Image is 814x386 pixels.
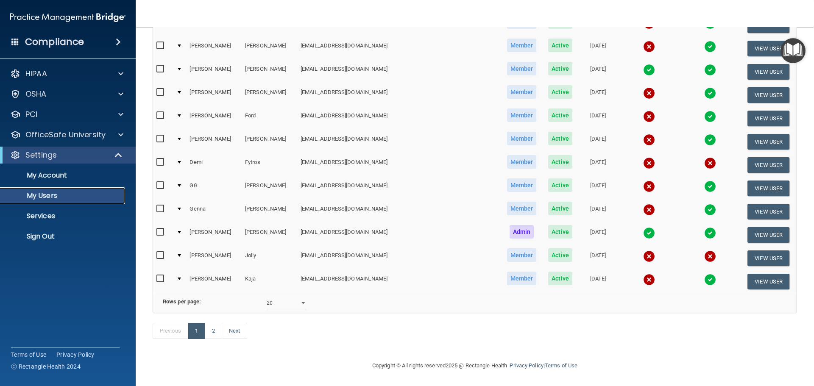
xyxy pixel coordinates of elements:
[186,247,242,270] td: [PERSON_NAME]
[643,111,655,122] img: cross.ca9f0e7f.svg
[578,223,618,247] td: [DATE]
[242,60,297,83] td: [PERSON_NAME]
[11,350,46,359] a: Terms of Use
[578,130,618,153] td: [DATE]
[10,109,123,119] a: PCI
[578,83,618,107] td: [DATE]
[242,130,297,153] td: [PERSON_NAME]
[643,181,655,192] img: cross.ca9f0e7f.svg
[704,87,716,99] img: tick.e7d51cea.svg
[297,60,501,83] td: [EMAIL_ADDRESS][DOMAIN_NAME]
[320,352,630,379] div: Copyright © All rights reserved 2025 @ Rectangle Health | |
[242,270,297,293] td: Kaja
[704,250,716,262] img: cross.ca9f0e7f.svg
[10,9,125,26] img: PMB logo
[704,111,716,122] img: tick.e7d51cea.svg
[643,134,655,146] img: cross.ca9f0e7f.svg
[578,247,618,270] td: [DATE]
[781,38,806,63] button: Open Resource Center
[747,64,789,80] button: View User
[507,202,537,215] span: Member
[25,130,106,140] p: OfficeSafe University
[747,204,789,219] button: View User
[548,62,572,75] span: Active
[507,272,537,285] span: Member
[6,171,121,180] p: My Account
[242,177,297,200] td: [PERSON_NAME]
[11,362,81,371] span: Ⓒ Rectangle Health 2024
[242,153,297,177] td: Fytros
[643,41,655,53] img: cross.ca9f0e7f.svg
[163,298,201,305] b: Rows per page:
[510,362,543,369] a: Privacy Policy
[747,274,789,289] button: View User
[297,270,501,293] td: [EMAIL_ADDRESS][DOMAIN_NAME]
[643,250,655,262] img: cross.ca9f0e7f.svg
[153,323,188,339] a: Previous
[186,83,242,107] td: [PERSON_NAME]
[578,37,618,60] td: [DATE]
[507,39,537,52] span: Member
[6,232,121,241] p: Sign Out
[25,36,84,48] h4: Compliance
[25,109,37,119] p: PCI
[10,150,123,160] a: Settings
[297,37,501,60] td: [EMAIL_ADDRESS][DOMAIN_NAME]
[578,107,618,130] td: [DATE]
[548,155,572,169] span: Active
[548,178,572,192] span: Active
[548,225,572,239] span: Active
[704,64,716,76] img: tick.e7d51cea.svg
[507,132,537,145] span: Member
[6,212,121,220] p: Services
[186,270,242,293] td: [PERSON_NAME]
[188,323,205,339] a: 1
[704,274,716,286] img: tick.e7d51cea.svg
[186,153,242,177] td: Demi
[186,200,242,223] td: Genna
[704,227,716,239] img: tick.e7d51cea.svg
[747,250,789,266] button: View User
[643,87,655,99] img: cross.ca9f0e7f.svg
[510,225,534,239] span: Admin
[6,192,121,200] p: My Users
[297,83,501,107] td: [EMAIL_ADDRESS][DOMAIN_NAME]
[548,272,572,285] span: Active
[704,181,716,192] img: tick.e7d51cea.svg
[643,204,655,216] img: cross.ca9f0e7f.svg
[548,39,572,52] span: Active
[548,202,572,215] span: Active
[548,85,572,99] span: Active
[186,37,242,60] td: [PERSON_NAME]
[25,150,57,160] p: Settings
[186,130,242,153] td: [PERSON_NAME]
[297,107,501,130] td: [EMAIL_ADDRESS][DOMAIN_NAME]
[25,89,47,99] p: OSHA
[297,247,501,270] td: [EMAIL_ADDRESS][DOMAIN_NAME]
[578,200,618,223] td: [DATE]
[297,130,501,153] td: [EMAIL_ADDRESS][DOMAIN_NAME]
[10,89,123,99] a: OSHA
[704,157,716,169] img: cross.ca9f0e7f.svg
[643,274,655,286] img: cross.ca9f0e7f.svg
[186,60,242,83] td: [PERSON_NAME]
[242,83,297,107] td: [PERSON_NAME]
[643,64,655,76] img: tick.e7d51cea.svg
[548,108,572,122] span: Active
[545,362,577,369] a: Terms of Use
[186,177,242,200] td: GG
[578,177,618,200] td: [DATE]
[507,155,537,169] span: Member
[507,108,537,122] span: Member
[507,62,537,75] span: Member
[704,41,716,53] img: tick.e7d51cea.svg
[242,200,297,223] td: [PERSON_NAME]
[186,107,242,130] td: [PERSON_NAME]
[186,223,242,247] td: [PERSON_NAME]
[297,223,501,247] td: [EMAIL_ADDRESS][DOMAIN_NAME]
[643,157,655,169] img: cross.ca9f0e7f.svg
[297,200,501,223] td: [EMAIL_ADDRESS][DOMAIN_NAME]
[507,248,537,262] span: Member
[578,60,618,83] td: [DATE]
[704,204,716,216] img: tick.e7d51cea.svg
